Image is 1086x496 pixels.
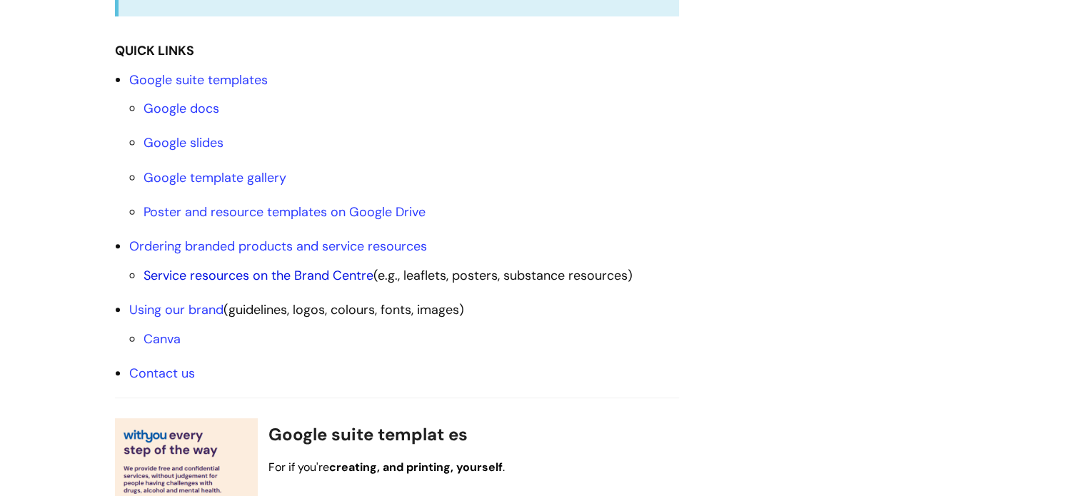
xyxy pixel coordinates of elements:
a: Google template gallery [144,169,286,186]
a: Canva [144,330,181,348]
a: Ordering branded products and service resources [129,238,427,255]
li: (e.g., leaflets, posters, substance resources) [144,264,679,287]
strong: QUICK LINKS [115,42,194,59]
a: Using our brand [129,301,223,318]
a: Service resources on the Brand Centre [144,267,373,284]
span: For if you're . [268,460,505,475]
a: Google suite templates [129,71,268,88]
a: Contact us [129,365,195,382]
strong: creating, and printing, yourself [329,460,503,475]
a: Poster and resource templates on Google Drive [144,203,426,221]
span: Google suite templat es [268,423,468,445]
a: Google docs [144,100,219,117]
a: Google slides [144,134,223,151]
li: (guidelines, logos, colours, fonts, images) [129,298,679,350]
